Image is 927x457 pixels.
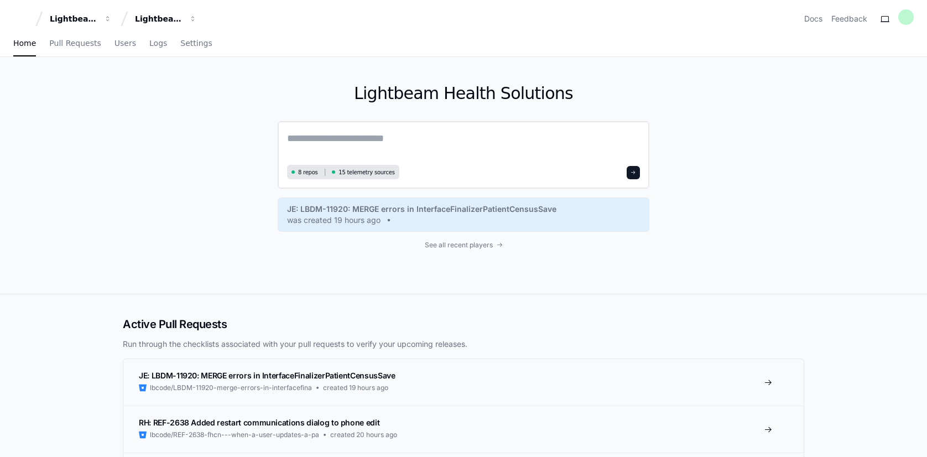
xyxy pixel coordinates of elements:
a: See all recent players [278,241,649,250]
a: Pull Requests [49,31,101,56]
span: was created 19 hours ago [287,215,381,226]
p: Run through the checklists associated with your pull requests to verify your upcoming releases. [123,339,804,350]
span: See all recent players [425,241,493,250]
span: 8 repos [298,168,318,176]
a: Users [114,31,136,56]
a: Logs [149,31,167,56]
span: Pull Requests [49,40,101,46]
div: Lightbeam Health Solutions [135,13,183,24]
span: Settings [180,40,212,46]
a: Docs [804,13,822,24]
a: Home [13,31,36,56]
span: lbcode/REF-2638-fhcn---when-a-user-updates-a-pa [150,430,319,439]
span: RH: REF-2638 Added restart communications dialog to phone edit [139,418,379,427]
button: Lightbeam Health Solutions [131,9,201,29]
span: Home [13,40,36,46]
span: Logs [149,40,167,46]
h2: Active Pull Requests [123,316,804,332]
button: Lightbeam Health [45,9,116,29]
a: RH: REF-2638 Added restart communications dialog to phone editlbcode/REF-2638-fhcn---when-a-user-... [123,406,804,453]
span: JE: LBDM-11920: MERGE errors in InterfaceFinalizerPatientCensusSave [139,371,395,380]
span: 15 telemetry sources [338,168,394,176]
div: Lightbeam Health [50,13,97,24]
a: JE: LBDM-11920: MERGE errors in InterfaceFinalizerPatientCensusSavewas created 19 hours ago [287,204,640,226]
a: JE: LBDM-11920: MERGE errors in InterfaceFinalizerPatientCensusSavelbcode/LBDM-11920-merge-errors... [123,359,804,406]
a: Settings [180,31,212,56]
span: Users [114,40,136,46]
span: created 19 hours ago [323,383,388,392]
span: JE: LBDM-11920: MERGE errors in InterfaceFinalizerPatientCensusSave [287,204,556,215]
span: lbcode/LBDM-11920-merge-errors-in-interfacefina [150,383,312,392]
h1: Lightbeam Health Solutions [278,84,649,103]
span: created 20 hours ago [330,430,397,439]
button: Feedback [831,13,867,24]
